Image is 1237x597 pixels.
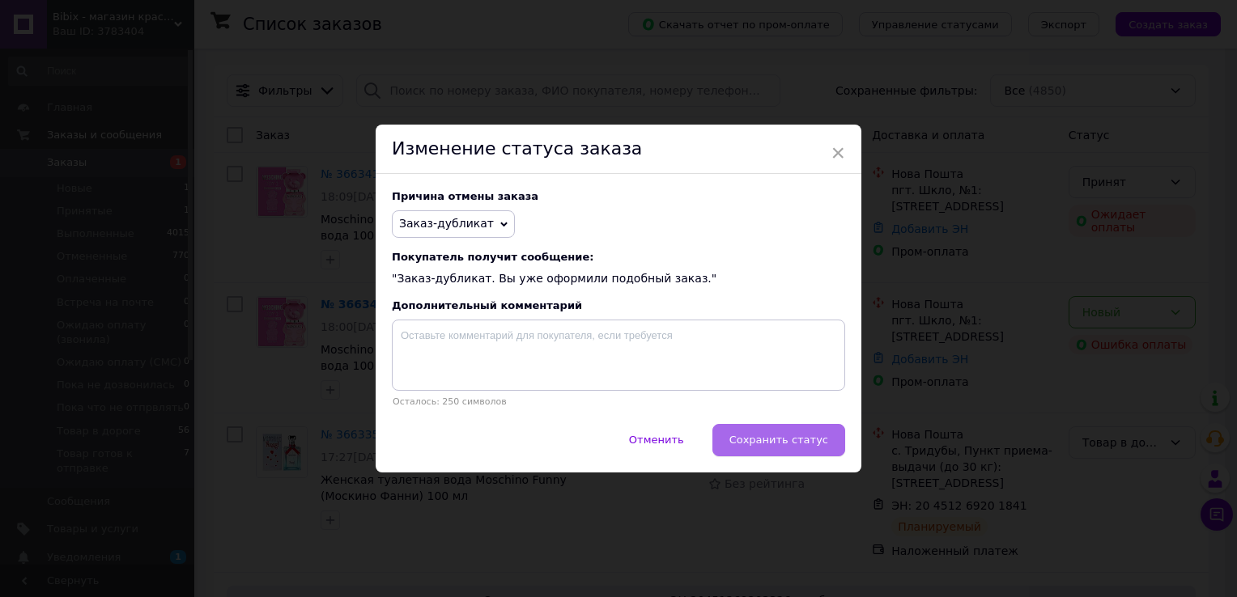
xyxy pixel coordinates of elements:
div: Причина отмены заказа [392,190,845,202]
div: Изменение статуса заказа [376,125,861,174]
span: Сохранить статус [729,434,828,446]
button: Отменить [612,424,701,456]
span: Отменить [629,434,684,446]
div: Дополнительный комментарий [392,299,845,311]
span: Покупатель получит сообщение: [392,251,845,263]
span: Заказ-дубликат [399,217,494,230]
div: "Заказ-дубликат. Вы уже оформили подобный заказ." [392,251,845,287]
span: × [831,139,845,167]
button: Сохранить статус [712,424,845,456]
p: Осталось: 250 символов [392,396,845,407]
